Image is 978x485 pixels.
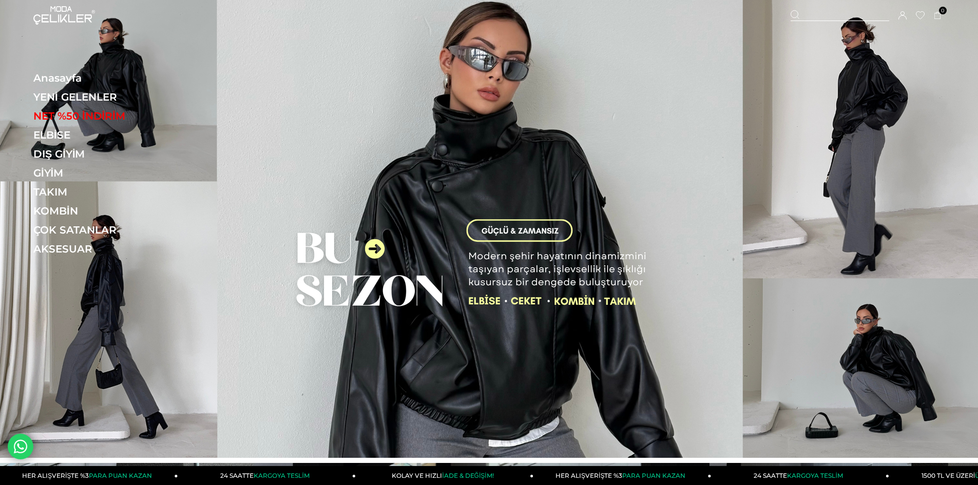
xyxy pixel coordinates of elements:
[33,110,175,122] a: NET %50 İNDİRİM
[33,72,175,84] a: Anasayfa
[254,472,309,479] span: KARGOYA TESLİM
[33,186,175,198] a: TAKIM
[89,472,152,479] span: PARA PUAN KAZAN
[622,472,685,479] span: PARA PUAN KAZAN
[33,243,175,255] a: AKSESUAR
[33,167,175,179] a: GİYİM
[33,148,175,160] a: DIŞ GİYİM
[939,7,947,14] span: 0
[33,224,175,236] a: ÇOK SATANLAR
[442,472,493,479] span: İADE & DEĞİŞİM!
[712,466,889,485] a: 24 SAATTEKARGOYA TESLİM
[787,472,842,479] span: KARGOYA TESLİM
[356,466,533,485] a: KOLAY VE HIZLIİADE & DEĞİŞİM!
[33,129,175,141] a: ELBİSE
[934,12,942,20] a: 0
[33,91,175,103] a: YENİ GELENLER
[533,466,711,485] a: HER ALIŞVERİŞTE %3PARA PUAN KAZAN
[33,205,175,217] a: KOMBİN
[33,6,95,25] img: logo
[178,466,356,485] a: 24 SAATTEKARGOYA TESLİM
